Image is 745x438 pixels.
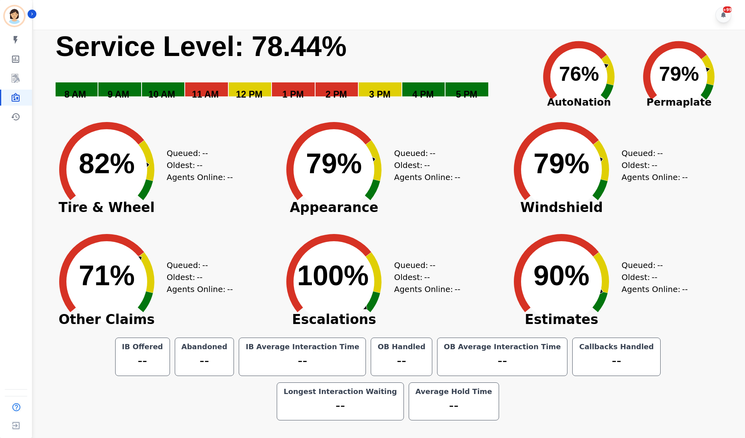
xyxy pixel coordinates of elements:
div: Abandoned [180,343,229,351]
div: Longest Interaction Waiting [282,388,399,396]
span: -- [455,171,460,183]
span: -- [424,159,430,171]
span: -- [202,259,208,271]
div: Callbacks Handled [577,343,655,351]
span: -- [424,271,430,283]
span: -- [430,147,435,159]
span: -- [430,259,435,271]
span: Estimates [501,316,621,324]
span: -- [682,171,687,183]
div: Average Hold Time [414,388,494,396]
span: -- [197,271,202,283]
div: Queued: [167,259,227,271]
text: 8 AM [64,89,86,100]
text: 4 PM [412,89,434,100]
text: 71% [79,260,135,291]
div: -- [244,351,361,371]
text: 1 PM [282,89,304,100]
span: Escalations [274,316,394,324]
div: Queued: [167,147,227,159]
span: -- [652,271,657,283]
text: 10 AM [148,89,175,100]
div: OB Handled [376,343,427,351]
div: Oldest: [167,159,227,171]
div: Agents Online: [167,171,235,183]
text: 11 AM [192,89,219,100]
div: Agents Online: [621,171,689,183]
div: Queued: [394,147,454,159]
div: IB Offered [120,343,165,351]
div: Agents Online: [394,283,462,295]
div: Agents Online: [394,171,462,183]
span: -- [455,283,460,295]
div: Oldest: [394,159,454,171]
div: Oldest: [621,159,681,171]
div: OB Average Interaction Time [442,343,563,351]
text: 12 PM [236,89,262,100]
div: Queued: [621,259,681,271]
span: -- [197,159,202,171]
span: AutoNation [529,95,629,110]
text: 2 PM [326,89,347,100]
svg: Service Level: 0% [55,30,524,112]
text: 79% [659,63,699,85]
span: -- [682,283,687,295]
div: Agents Online: [167,283,235,295]
div: -- [414,396,494,416]
div: -- [376,351,427,371]
text: 9 AM [108,89,129,100]
text: 82% [79,148,135,179]
div: Queued: [394,259,454,271]
text: 5 PM [456,89,477,100]
div: -- [442,351,563,371]
text: 3 PM [369,89,391,100]
div: IB Average Interaction Time [244,343,361,351]
div: Oldest: [621,271,681,283]
text: 79% [533,148,589,179]
span: Permaplate [629,95,729,110]
span: -- [227,283,233,295]
div: Oldest: [394,271,454,283]
text: 79% [306,148,362,179]
span: -- [227,171,233,183]
div: -- [120,351,165,371]
div: Agents Online: [621,283,689,295]
text: Service Level: 78.44% [56,31,347,62]
div: -- [282,396,399,416]
span: -- [657,259,663,271]
text: 100% [297,260,369,291]
text: 90% [533,260,589,291]
span: Tire & Wheel [47,204,167,212]
div: Queued: [621,147,681,159]
span: Other Claims [47,316,167,324]
span: Appearance [274,204,394,212]
div: +99 [723,6,732,13]
text: 76% [559,63,599,85]
div: -- [577,351,655,371]
span: Windshield [501,204,621,212]
img: Bordered avatar [5,6,24,26]
div: -- [180,351,229,371]
div: Oldest: [167,271,227,283]
span: -- [652,159,657,171]
span: -- [202,147,208,159]
span: -- [657,147,663,159]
